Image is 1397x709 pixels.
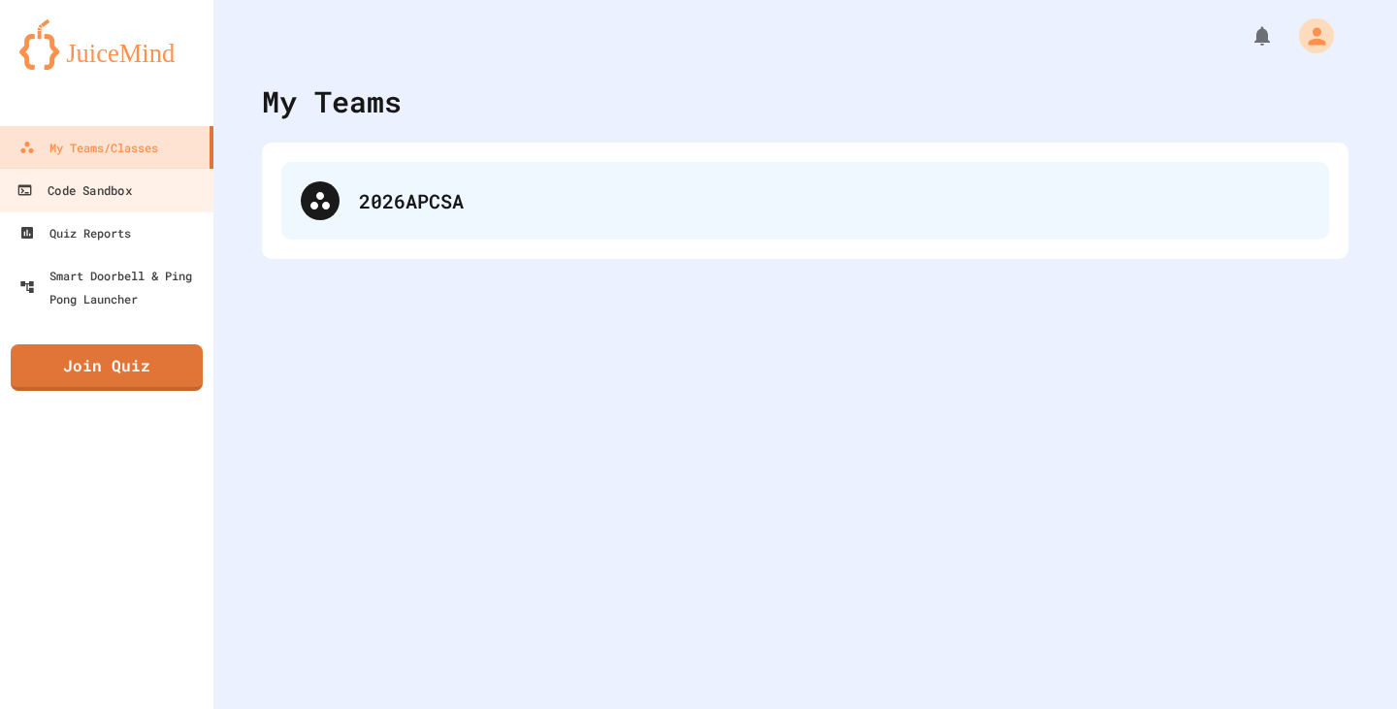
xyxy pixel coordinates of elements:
div: Quiz Reports [19,221,131,244]
a: Join Quiz [11,344,203,391]
div: My Notifications [1215,19,1279,52]
div: Code Sandbox [16,178,131,203]
div: My Teams [262,80,402,123]
img: logo-orange.svg [19,19,194,70]
div: My Teams/Classes [19,136,158,159]
div: 2026APCSA [281,162,1329,240]
div: 2026APCSA [359,186,1310,215]
div: Smart Doorbell & Ping Pong Launcher [19,264,206,310]
div: My Account [1279,14,1339,58]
